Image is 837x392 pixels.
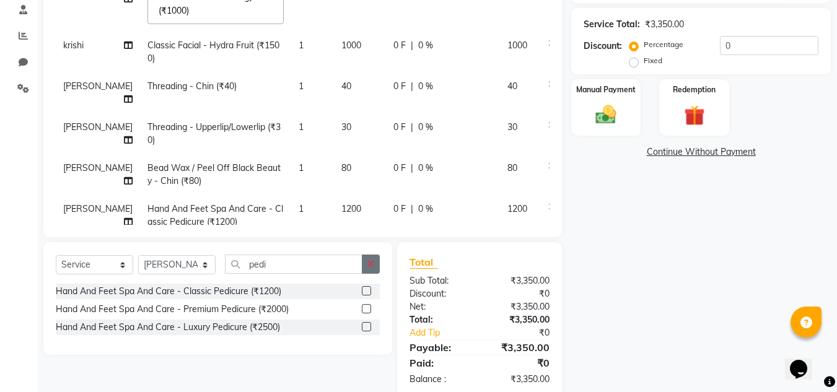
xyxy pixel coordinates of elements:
[480,340,559,355] div: ₹3,350.00
[480,300,559,313] div: ₹3,350.00
[507,40,527,51] span: 1000
[480,313,559,326] div: ₹3,350.00
[480,355,559,370] div: ₹0
[341,162,351,173] span: 80
[63,203,133,214] span: [PERSON_NAME]
[299,40,304,51] span: 1
[299,203,304,214] span: 1
[410,256,438,269] span: Total
[400,373,480,386] div: Balance :
[189,5,195,16] a: x
[644,55,662,66] label: Fixed
[400,313,480,326] div: Total:
[584,40,622,53] div: Discount:
[63,162,133,173] span: [PERSON_NAME]
[418,203,433,216] span: 0 %
[393,162,406,175] span: 0 F
[400,287,480,300] div: Discount:
[299,81,304,92] span: 1
[147,162,281,186] span: Bead Wax / Peel Off Black Beauty - Chin (₹80)
[411,203,413,216] span: |
[147,40,279,64] span: Classic Facial - Hydra Fruit (₹1500)
[507,162,517,173] span: 80
[644,39,683,50] label: Percentage
[341,203,361,214] span: 1200
[507,81,517,92] span: 40
[576,84,636,95] label: Manual Payment
[341,121,351,133] span: 30
[341,81,351,92] span: 40
[341,40,361,51] span: 1000
[225,255,362,274] input: Search or Scan
[411,162,413,175] span: |
[147,203,283,227] span: Hand And Feet Spa And Care - Classic Pedicure (₹1200)
[584,18,640,31] div: Service Total:
[645,18,684,31] div: ₹3,350.00
[147,81,237,92] span: Threading - Chin (₹40)
[299,162,304,173] span: 1
[56,285,281,298] div: Hand And Feet Spa And Care - Classic Pedicure (₹1200)
[393,203,406,216] span: 0 F
[400,274,480,287] div: Sub Total:
[480,287,559,300] div: ₹0
[411,121,413,134] span: |
[480,274,559,287] div: ₹3,350.00
[299,121,304,133] span: 1
[493,326,559,339] div: ₹0
[418,162,433,175] span: 0 %
[63,81,133,92] span: [PERSON_NAME]
[418,39,433,52] span: 0 %
[400,340,480,355] div: Payable:
[480,373,559,386] div: ₹3,350.00
[411,39,413,52] span: |
[63,121,133,133] span: [PERSON_NAME]
[678,103,711,128] img: _gift.svg
[574,146,828,159] a: Continue Without Payment
[411,80,413,93] span: |
[56,321,280,334] div: Hand And Feet Spa And Care - Luxury Pedicure (₹2500)
[393,80,406,93] span: 0 F
[507,203,527,214] span: 1200
[589,103,623,126] img: _cash.svg
[418,121,433,134] span: 0 %
[400,326,493,339] a: Add Tip
[393,39,406,52] span: 0 F
[400,300,480,313] div: Net:
[63,40,84,51] span: krishi
[418,80,433,93] span: 0 %
[393,121,406,134] span: 0 F
[785,342,825,380] iframe: chat widget
[400,355,480,370] div: Paid:
[56,303,289,316] div: Hand And Feet Spa And Care - Premium Pedicure (₹2000)
[147,121,281,146] span: Threading - Upperlip/Lowerlip (₹30)
[673,84,716,95] label: Redemption
[507,121,517,133] span: 30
